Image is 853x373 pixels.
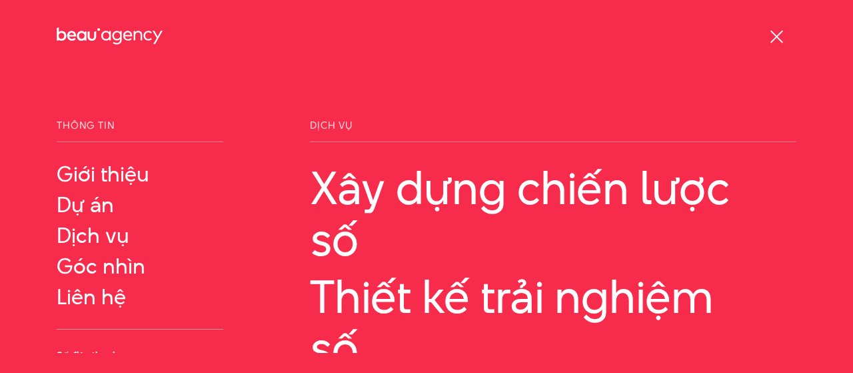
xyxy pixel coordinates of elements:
[57,254,223,278] a: Góc nhìn
[57,285,223,309] a: Liên hệ
[57,193,223,217] a: Dự án
[310,120,796,142] span: Dịch vụ
[310,162,796,265] a: Xây dựng chiến lược số
[57,120,223,142] span: Thông tin
[57,162,223,186] a: Giới thiệu
[57,348,115,362] b: Số điện thoại
[57,224,223,248] a: Dịch vụ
